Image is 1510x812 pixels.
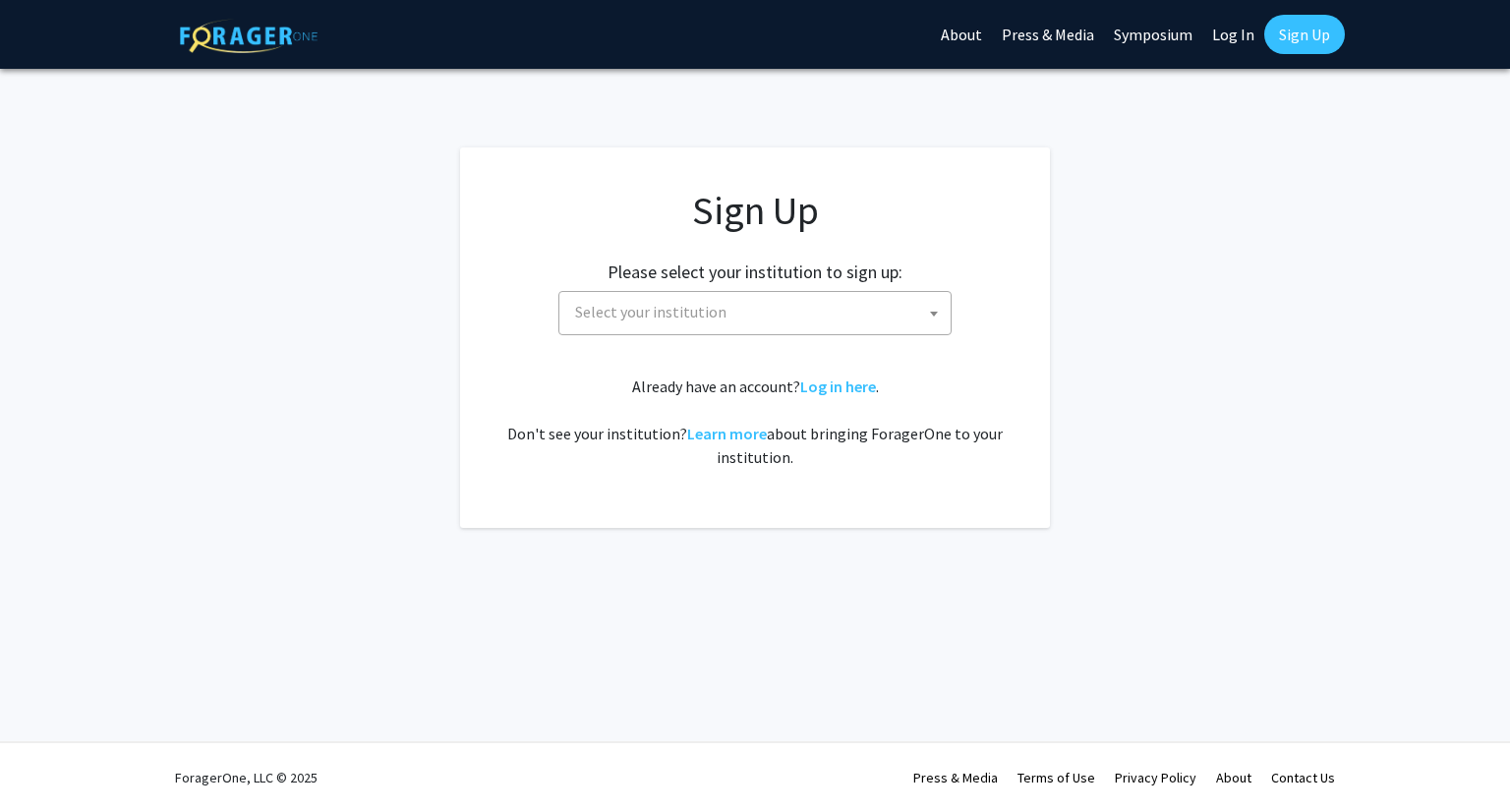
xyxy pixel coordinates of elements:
[558,291,952,335] span: Select your institution
[499,375,1011,469] div: Already have an account? . Don't see your institution? about bringing ForagerOne to your institut...
[1216,769,1251,786] a: About
[608,261,902,283] h2: Please select your institution to sign up:
[1264,15,1345,54] a: Sign Up
[567,292,951,332] span: Select your institution
[913,769,998,786] a: Press & Media
[1017,769,1095,786] a: Terms of Use
[1115,769,1196,786] a: Privacy Policy
[800,377,876,396] a: Log in here
[175,743,318,812] div: ForagerOne, LLC © 2025
[499,187,1011,234] h1: Sign Up
[575,302,726,321] span: Select your institution
[687,424,767,443] a: Learn more about bringing ForagerOne to your institution
[180,19,318,53] img: ForagerOne Logo
[1271,769,1335,786] a: Contact Us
